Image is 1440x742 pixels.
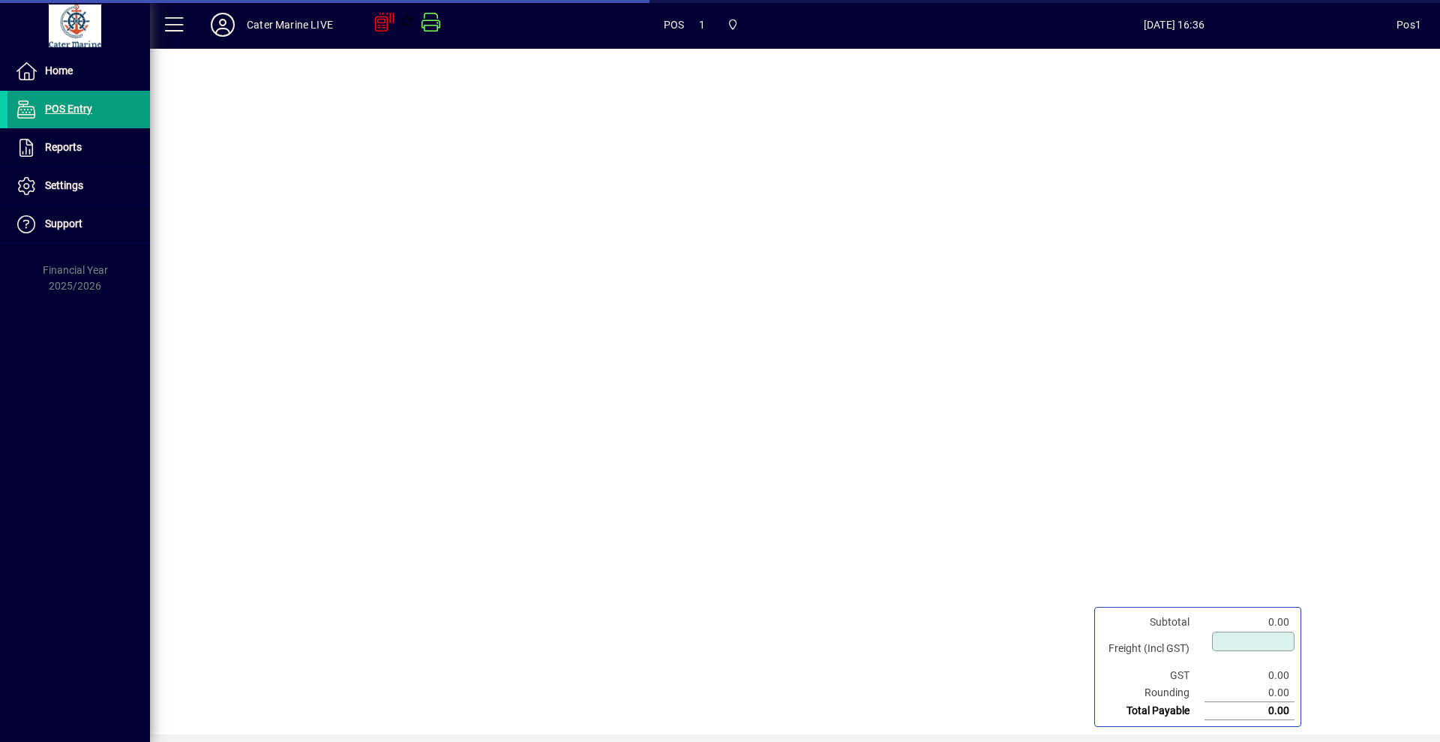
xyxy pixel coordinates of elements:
span: 1 [699,13,705,37]
span: Reports [45,141,82,153]
td: Subtotal [1101,614,1204,631]
button: Profile [199,11,247,38]
span: Home [45,65,73,77]
span: POS [664,13,685,37]
div: Pos1 [1396,13,1421,37]
td: Freight (Incl GST) [1101,631,1204,667]
a: Home [7,53,150,90]
td: Rounding [1101,684,1204,702]
td: 0.00 [1204,702,1294,720]
td: 0.00 [1204,684,1294,702]
a: Reports [7,129,150,167]
td: 0.00 [1204,614,1294,631]
span: Support [45,218,82,230]
td: Total Payable [1101,702,1204,720]
a: Support [7,206,150,243]
td: 0.00 [1204,667,1294,684]
span: Settings [45,179,83,191]
a: Settings [7,167,150,205]
span: POS Entry [45,103,92,115]
div: Cater Marine LIVE [247,13,333,37]
span: [DATE] 16:36 [951,13,1396,37]
td: GST [1101,667,1204,684]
